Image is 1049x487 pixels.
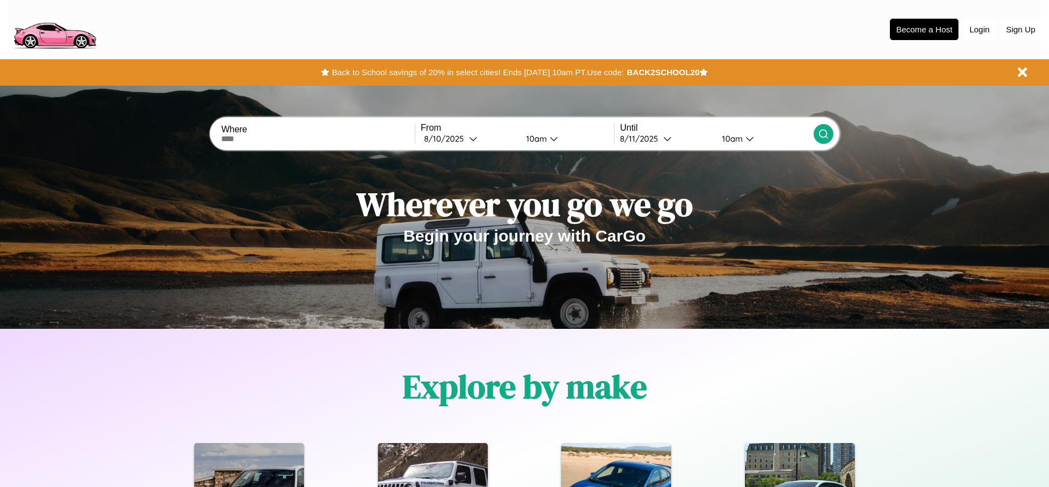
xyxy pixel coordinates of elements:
b: BACK2SCHOOL20 [627,68,700,77]
button: Back to School savings of 20% in select cities! Ends [DATE] 10am PT.Use code: [329,65,627,80]
button: 10am [713,133,813,144]
button: Become a Host [890,19,958,40]
div: 8 / 10 / 2025 [424,133,469,144]
div: 8 / 11 / 2025 [620,133,663,144]
img: logo [8,5,101,52]
label: Where [221,125,414,135]
button: 10am [517,133,614,144]
button: 8/10/2025 [421,133,517,144]
button: Login [964,19,995,40]
button: Sign Up [1001,19,1041,40]
h1: Explore by make [403,364,647,409]
div: 10am [521,133,550,144]
label: From [421,123,614,133]
label: Until [620,123,813,133]
div: 10am [717,133,746,144]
